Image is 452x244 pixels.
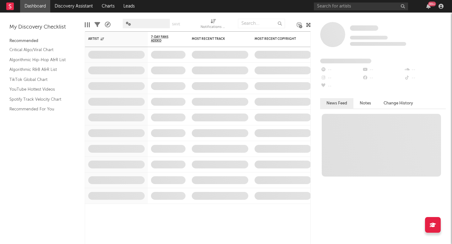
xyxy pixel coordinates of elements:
[350,42,406,46] span: 0 fans last week
[350,36,388,40] span: Tracking Since: [DATE]
[320,98,353,109] button: News Feed
[320,74,362,82] div: --
[94,16,100,34] div: Filters
[201,24,226,31] div: Notifications (Artist)
[9,37,75,45] div: Recommended
[255,37,302,41] div: Most Recent Copyright
[151,35,176,43] span: 7-Day Fans Added
[238,19,285,28] input: Search...
[88,37,135,41] div: Artist
[377,98,419,109] button: Change History
[350,25,378,31] a: Some Artist
[9,76,69,83] a: TikTok Global Chart
[9,106,69,113] a: Recommended For You
[9,24,75,31] div: My Discovery Checklist
[320,59,371,63] span: Fans Added by Platform
[404,66,446,74] div: --
[9,56,69,63] a: Algorithmic Hip-Hop A&R List
[404,74,446,82] div: --
[314,3,408,10] input: Search for artists
[172,23,180,26] button: Save
[353,98,377,109] button: Notes
[192,37,239,41] div: Most Recent Track
[362,74,404,82] div: --
[320,82,362,90] div: --
[9,96,69,103] a: Spotify Track Velocity Chart
[426,4,431,9] button: 99+
[201,16,226,34] div: Notifications (Artist)
[9,86,69,93] a: YouTube Hottest Videos
[362,66,404,74] div: --
[9,66,69,73] a: Algorithmic R&B A&R List
[105,16,110,34] div: A&R Pipeline
[320,66,362,74] div: --
[85,16,90,34] div: Edit Columns
[9,46,69,53] a: Critical Algo/Viral Chart
[428,2,436,6] div: 99 +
